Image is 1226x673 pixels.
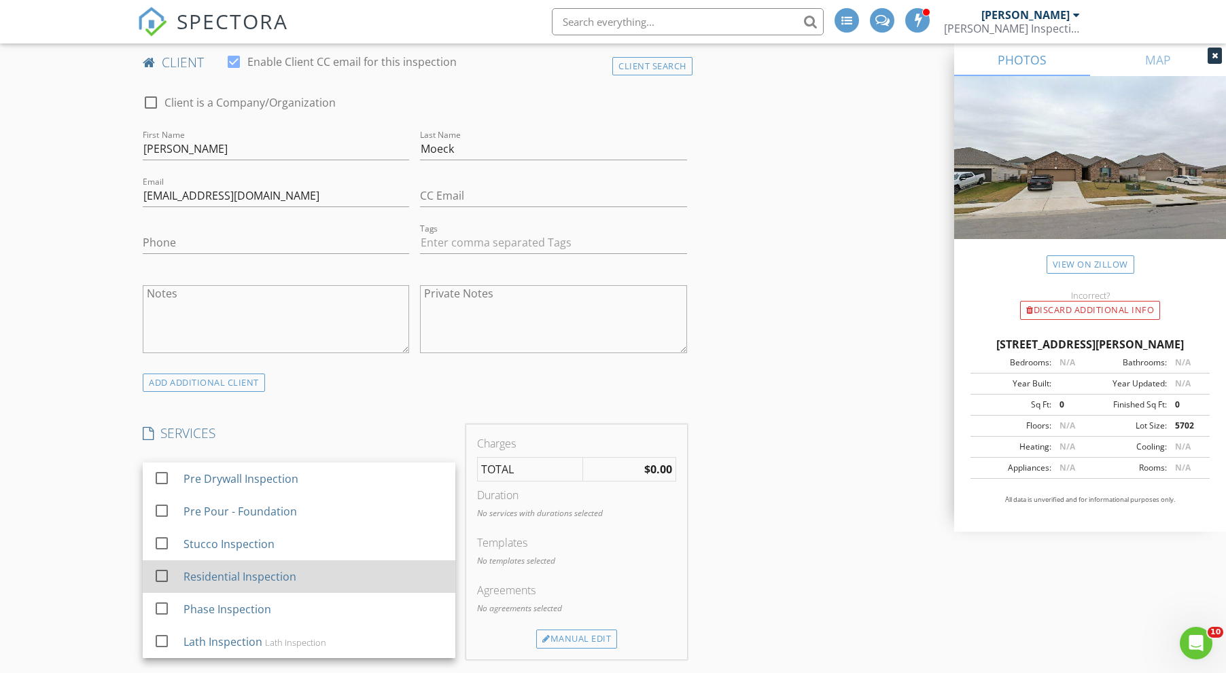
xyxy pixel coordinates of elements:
div: Lot Size: [1090,420,1167,432]
a: View on Zillow [1047,255,1134,274]
p: All data is unverified and for informational purposes only. [970,495,1210,505]
div: 0 [1167,399,1206,411]
span: SPECTORA [177,7,288,35]
span: N/A [1059,420,1075,431]
div: Appliances: [975,462,1051,474]
div: Year Built: [975,378,1051,390]
div: 5702 [1167,420,1206,432]
span: N/A [1059,462,1075,473]
h4: SERVICES [143,424,455,442]
span: N/A [1059,357,1075,368]
p: No templates selected [477,555,676,567]
div: Templates [477,534,676,551]
div: Rooms: [1090,462,1167,474]
p: No agreements selected [477,602,676,615]
div: [STREET_ADDRESS][PERSON_NAME] [970,336,1210,352]
span: N/A [1059,441,1075,452]
div: [PERSON_NAME] [981,8,1070,22]
strong: $0.00 [644,462,672,477]
div: Residential Inspection [183,568,296,585]
div: Charges [477,435,676,452]
div: Floors: [975,420,1051,432]
div: Manual Edit [536,630,617,649]
div: Sq Ft: [975,399,1051,411]
a: PHOTOS [954,43,1090,76]
div: Year Updated: [1090,378,1167,390]
input: Search everything... [552,8,824,35]
img: The Best Home Inspection Software - Spectora [137,7,167,37]
span: N/A [1175,462,1191,473]
label: Client is a Company/Organization [164,96,336,109]
div: Pre Drywall Inspection [183,471,298,487]
div: ADD ADDITIONAL client [143,374,265,392]
h4: client [143,54,687,71]
div: Lath Inspection [183,634,262,650]
span: N/A [1175,357,1191,368]
div: Incorrect? [954,290,1226,301]
div: 0 [1051,399,1090,411]
div: Freeborn Inspections [944,22,1080,35]
iframe: Intercom live chat [1180,627,1212,659]
td: TOTAL [478,458,583,481]
p: No services with durations selected [477,507,676,520]
div: Client Search [612,57,693,75]
div: Duration [477,487,676,503]
div: Bedrooms: [975,357,1051,369]
div: Finished Sq Ft: [1090,399,1167,411]
div: Discard Additional info [1020,301,1160,320]
div: Cooling: [1090,441,1167,453]
div: Heating: [975,441,1051,453]
span: N/A [1175,378,1191,389]
label: Enable Client CC email for this inspection [247,55,457,69]
div: Stucco Inspection [183,536,275,552]
img: streetview [954,76,1226,272]
div: Lath Inspection [265,637,326,648]
a: MAP [1090,43,1226,76]
span: 10 [1208,627,1223,638]
div: Pre Pour - Foundation [183,503,297,520]
a: SPECTORA [137,18,288,47]
div: Phase Inspection [183,601,271,617]
div: Agreements [477,582,676,598]
div: Bathrooms: [1090,357,1167,369]
span: N/A [1175,441,1191,452]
